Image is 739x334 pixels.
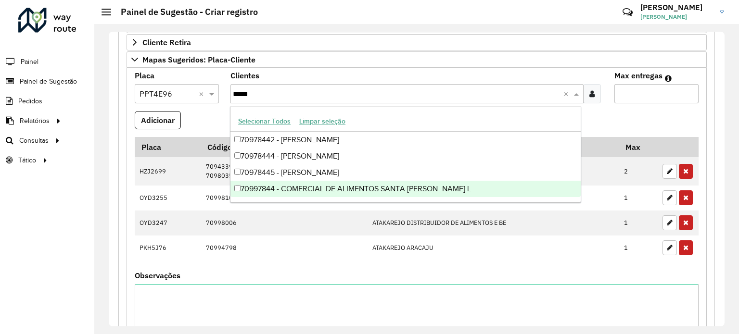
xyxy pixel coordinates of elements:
td: HZJ2699 [135,157,201,186]
th: Placa [135,137,201,157]
button: Selecionar Todos [234,114,295,129]
td: 70994798 [201,235,368,260]
label: Max entregas [614,70,663,81]
td: 70943397 70980358 [201,157,368,186]
label: Placa [135,70,154,81]
td: 70998006 [201,210,368,235]
label: Observações [135,270,180,281]
a: Cliente Retira [127,34,707,50]
span: [PERSON_NAME] [640,12,713,21]
button: Limpar seleção [295,114,350,129]
span: Consultas [19,136,49,146]
td: 1 [619,210,658,235]
td: PKH5J76 [135,235,201,260]
span: Mapas Sugeridos: Placa-Cliente [142,56,255,63]
button: Adicionar [135,111,181,129]
div: 70997844 - COMERCIAL DE ALIMENTOS SANTA [PERSON_NAME] L [230,181,581,197]
td: 1 [619,186,658,210]
span: Clear all [199,88,207,99]
label: Clientes [230,70,259,81]
th: Max [619,137,658,157]
td: OYD3247 [135,210,201,235]
span: Clear all [563,88,572,99]
th: Código Cliente [201,137,368,157]
a: Contato Rápido [617,2,638,23]
a: Mapas Sugeridos: Placa-Cliente [127,51,707,68]
td: 2 [619,157,658,186]
td: ATAKAREJO ARACAJU [368,235,619,260]
div: 70978445 - [PERSON_NAME] [230,164,581,181]
span: Tático [18,155,36,165]
span: Pedidos [18,96,42,106]
h2: Painel de Sugestão - Criar registro [111,7,258,17]
td: ATAKAREJO DISTRIBUIDOR DE ALIMENTOS E BE [368,210,619,235]
h3: [PERSON_NAME] [640,3,713,12]
ng-dropdown-panel: Options list [230,106,581,203]
td: 1 [619,235,658,260]
span: Relatórios [20,116,50,126]
div: 70978444 - [PERSON_NAME] [230,148,581,164]
span: Painel [21,57,38,67]
em: Máximo de clientes que serão colocados na mesma rota com os clientes informados [665,74,672,82]
td: 70998104 [201,186,368,210]
td: OYD3255 [135,186,201,210]
span: Cliente Retira [142,38,191,46]
div: 70978442 - [PERSON_NAME] [230,132,581,148]
span: Painel de Sugestão [20,76,77,87]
